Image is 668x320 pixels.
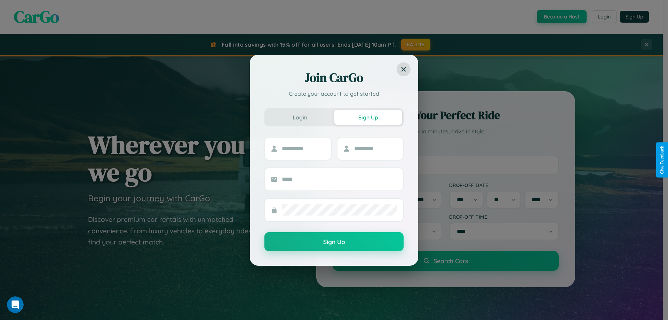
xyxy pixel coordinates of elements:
button: Login [266,110,334,125]
h2: Join CarGo [264,69,404,86]
div: Give Feedback [660,146,665,174]
button: Sign Up [264,232,404,251]
button: Sign Up [334,110,402,125]
p: Create your account to get started [264,89,404,98]
iframe: Intercom live chat [7,296,24,313]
